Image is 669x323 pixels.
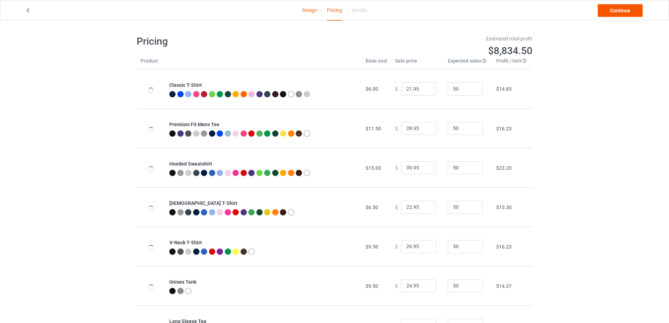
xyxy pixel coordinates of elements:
[496,244,512,250] span: $16.23
[391,57,444,69] th: Sale price
[496,165,512,171] span: $23.20
[362,57,391,69] th: Base cost
[395,86,398,92] span: $
[366,244,378,250] span: $9.50
[169,82,202,88] b: Classic T-Shirt
[496,126,512,131] span: $16.23
[302,0,317,20] a: Design
[395,244,398,249] span: $
[366,165,381,171] span: $15.00
[496,86,512,92] span: $14.83
[169,279,196,285] b: Unisex Tank
[488,45,532,57] span: $8,834.50
[352,0,367,20] div: Details
[137,35,330,48] h1: Pricing
[366,126,381,131] span: $11.50
[395,165,398,170] span: $
[496,283,512,289] span: $14.37
[366,283,378,289] span: $9.50
[169,200,237,206] b: [DEMOGRAPHIC_DATA] T-Shirt
[395,283,398,289] span: $
[327,0,342,21] div: Pricing
[340,35,533,42] div: Estimated total profit
[296,91,302,97] img: heather_texture.png
[444,57,492,69] th: Expected sales
[492,57,532,69] th: Profit / Unit
[598,4,643,17] a: Continue
[395,204,398,210] span: $
[496,205,512,210] span: $15.30
[169,240,202,245] b: V-Neck T-Shirt
[137,57,165,69] th: Product
[366,205,378,210] span: $6.50
[366,86,378,92] span: $6.00
[169,161,212,167] b: Hooded Sweatshirt
[177,288,184,294] img: heather_texture.png
[201,130,207,137] img: heather_texture.png
[395,125,398,131] span: $
[169,122,219,127] b: Premium Fit Mens Tee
